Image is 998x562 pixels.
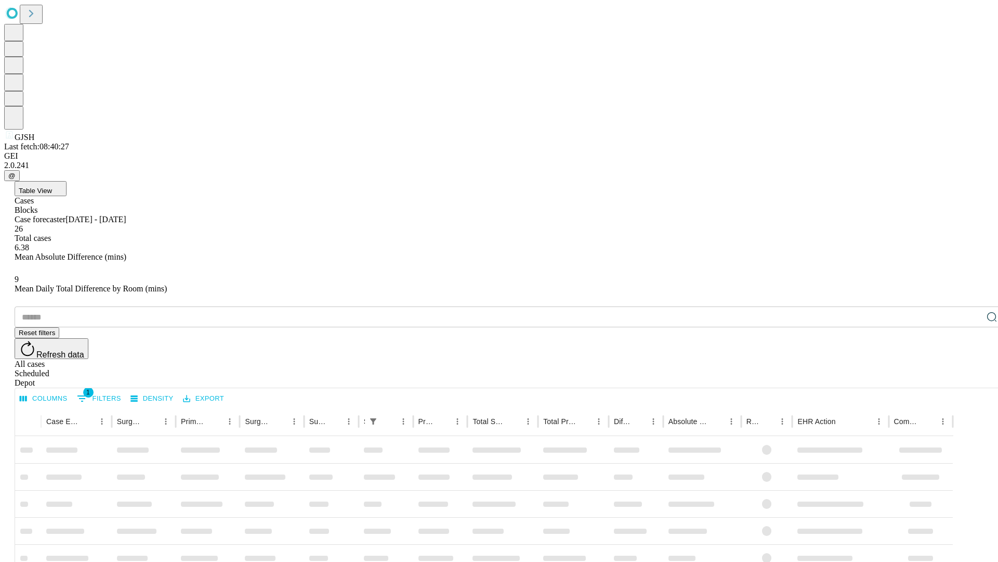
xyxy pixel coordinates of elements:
button: Sort [80,414,95,429]
span: Table View [19,187,52,195]
button: Menu [775,414,790,429]
span: 1 [83,387,94,398]
button: Menu [342,414,356,429]
div: Total Predicted Duration [543,417,576,426]
button: Sort [506,414,521,429]
button: Sort [208,414,222,429]
button: Menu [646,414,661,429]
button: Sort [921,414,936,429]
span: Total cases [15,234,51,242]
button: Sort [710,414,724,429]
span: 6.38 [15,243,29,252]
div: 2.0.241 [4,161,994,170]
button: Sort [837,414,851,429]
span: Last fetch: 08:40:27 [4,142,69,151]
span: [DATE] - [DATE] [65,215,126,224]
button: Menu [287,414,301,429]
div: Surgeon Name [117,417,143,426]
span: Refresh data [36,350,84,359]
span: Case forecaster [15,215,65,224]
span: 9 [15,275,19,284]
span: @ [8,172,16,180]
button: Menu [724,414,739,429]
span: GJSH [15,133,34,142]
div: Absolute Difference [668,417,708,426]
span: 26 [15,224,23,233]
div: Resolved in EHR [746,417,760,426]
span: Mean Daily Total Difference by Room (mins) [15,284,167,293]
div: Surgery Date [309,417,326,426]
button: Menu [592,414,606,429]
button: Menu [396,414,411,429]
div: Predicted In Room Duration [418,417,435,426]
button: Sort [272,414,287,429]
div: GEI [4,151,994,161]
button: Sort [144,414,159,429]
div: Case Epic Id [46,417,79,426]
button: Refresh data [15,338,88,359]
span: Reset filters [19,329,55,337]
div: Total Scheduled Duration [472,417,505,426]
button: Sort [577,414,592,429]
button: Sort [632,414,646,429]
button: Density [128,391,176,407]
button: Export [180,391,227,407]
button: Sort [436,414,450,429]
button: Menu [872,414,886,429]
button: Sort [382,414,396,429]
button: Menu [936,414,950,429]
button: Select columns [17,391,70,407]
button: Show filters [74,390,124,407]
button: Menu [95,414,109,429]
button: Show filters [366,414,380,429]
span: Mean Absolute Difference (mins) [15,252,126,261]
button: Menu [159,414,173,429]
div: Comments [894,417,920,426]
button: Sort [760,414,775,429]
button: Menu [222,414,237,429]
div: Surgery Name [245,417,271,426]
button: Table View [15,181,67,196]
button: Reset filters [15,327,59,338]
div: Scheduled In Room Duration [364,417,365,426]
div: Primary Service [181,417,207,426]
button: @ [4,170,20,181]
div: EHR Action [797,417,835,426]
button: Menu [521,414,535,429]
button: Sort [327,414,342,429]
div: Difference [614,417,631,426]
div: 1 active filter [366,414,380,429]
button: Menu [450,414,465,429]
